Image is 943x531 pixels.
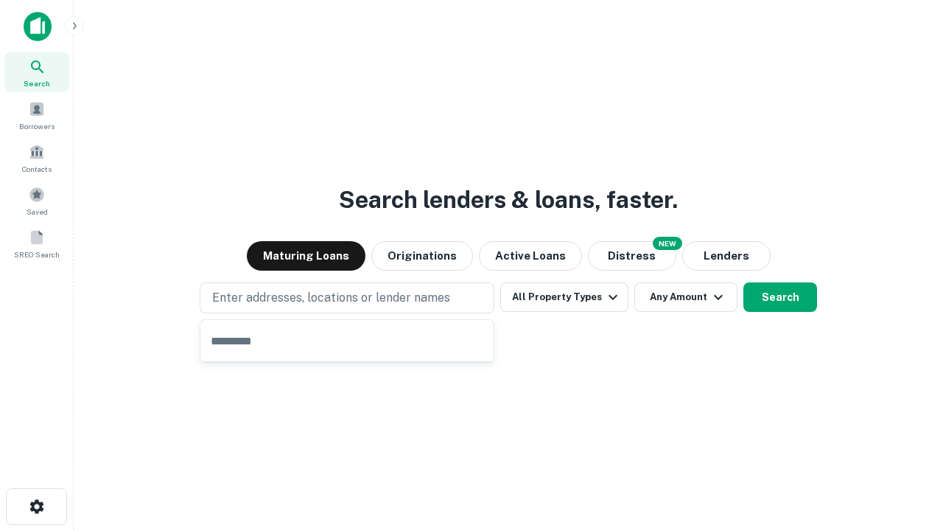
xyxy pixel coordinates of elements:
a: SREO Search [4,223,69,263]
a: Contacts [4,138,69,178]
button: All Property Types [500,282,628,312]
button: Originations [371,241,473,271]
a: Borrowers [4,95,69,135]
h3: Search lenders & loans, faster. [339,182,678,218]
span: SREO Search [14,249,60,260]
div: NEW [653,237,682,250]
span: Contacts [22,163,52,175]
span: Saved [27,206,48,218]
button: Search [743,282,817,312]
span: Search [24,77,50,89]
button: Active Loans [479,241,582,271]
a: Saved [4,181,69,221]
button: Enter addresses, locations or lender names [200,282,494,313]
img: capitalize-icon.png [24,12,52,41]
span: Borrowers [19,120,55,132]
button: Search distressed loans with lien and other non-mortgage details. [588,241,676,271]
a: Search [4,52,69,92]
button: Lenders [682,241,771,271]
iframe: Chat Widget [869,413,943,484]
button: Maturing Loans [247,241,365,271]
p: Enter addresses, locations or lender names [212,289,450,307]
button: Any Amount [634,282,737,312]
